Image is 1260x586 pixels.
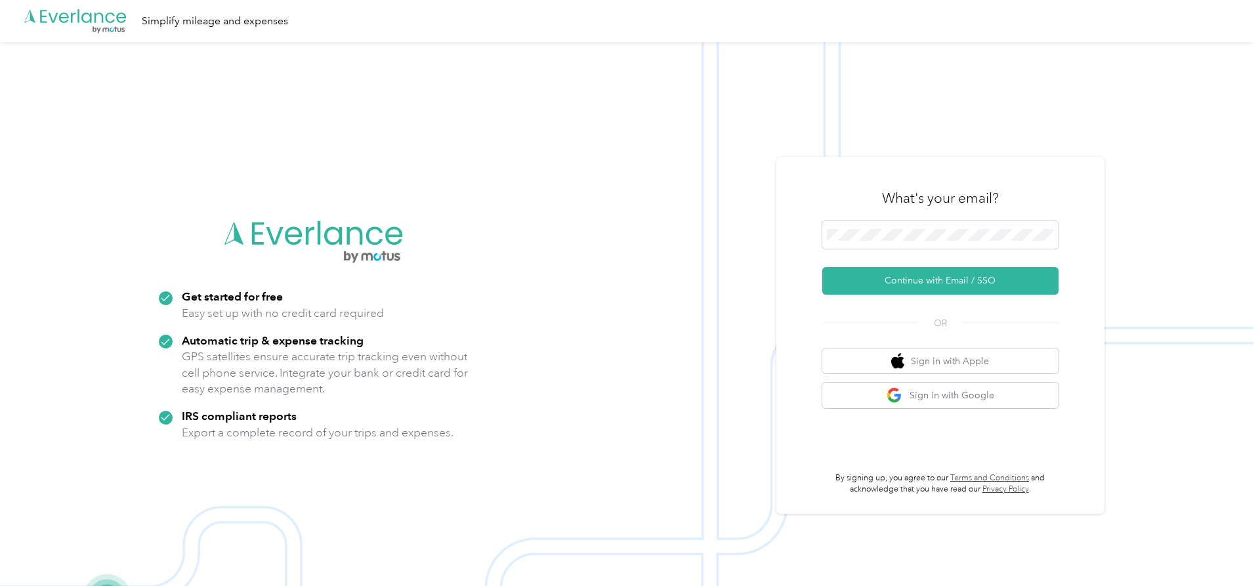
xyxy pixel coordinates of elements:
[822,383,1059,408] button: google logoSign in with Google
[182,333,364,347] strong: Automatic trip & expense tracking
[882,189,999,207] h3: What's your email?
[891,353,904,369] img: apple logo
[822,348,1059,374] button: apple logoSign in with Apple
[822,267,1059,295] button: Continue with Email / SSO
[182,348,469,397] p: GPS satellites ensure accurate trip tracking even without cell phone service. Integrate your bank...
[142,13,288,30] div: Simplify mileage and expenses
[182,289,283,303] strong: Get started for free
[887,387,903,404] img: google logo
[982,484,1029,494] a: Privacy Policy
[182,409,297,423] strong: IRS compliant reports
[182,425,453,441] p: Export a complete record of your trips and expenses.
[822,472,1059,495] p: By signing up, you agree to our and acknowledge that you have read our .
[917,316,963,330] span: OR
[950,473,1029,483] a: Terms and Conditions
[182,305,384,322] p: Easy set up with no credit card required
